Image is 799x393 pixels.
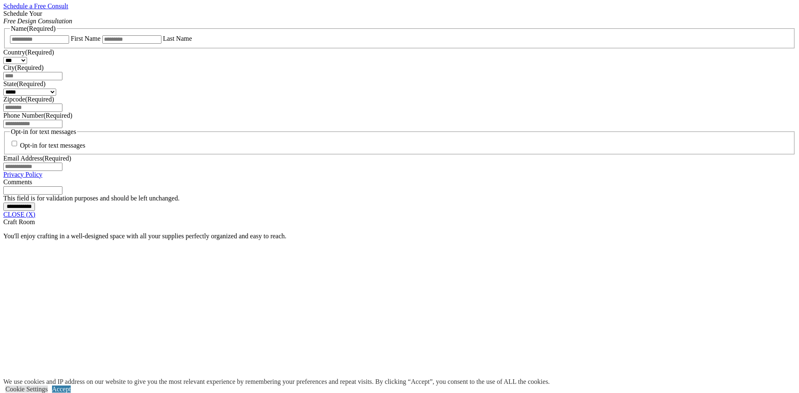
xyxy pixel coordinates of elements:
label: Country [3,49,54,56]
label: State [3,80,45,87]
span: (Required) [43,112,72,119]
span: (Required) [25,49,54,56]
span: (Required) [17,80,45,87]
span: (Required) [25,96,54,103]
label: Last Name [163,35,192,42]
label: Opt-in for text messages [20,142,85,149]
span: (Required) [27,25,55,32]
legend: Opt-in for text messages [10,128,77,136]
span: Schedule Your [3,10,72,25]
label: Zipcode [3,96,54,103]
span: (Required) [15,64,44,71]
div: We use cookies and IP address on our website to give you the most relevant experience by remember... [3,378,550,386]
label: Phone Number [3,112,72,119]
p: You'll enjoy crafting in a well-designed space with all your supplies perfectly organized and eas... [3,232,796,240]
span: Craft Room [3,218,35,225]
label: Email Address [3,155,71,162]
a: Schedule a Free Consult (opens a dropdown menu) [3,2,68,10]
label: First Name [71,35,101,42]
a: CLOSE (X) [3,211,35,218]
legend: Name [10,25,57,32]
a: Privacy Policy [3,171,42,178]
label: Comments [3,178,32,185]
a: Accept [52,386,71,393]
label: City [3,64,44,71]
div: This field is for validation purposes and should be left unchanged. [3,195,796,202]
em: Free Design Consultation [3,17,72,25]
span: (Required) [42,155,71,162]
a: Cookie Settings [5,386,48,393]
